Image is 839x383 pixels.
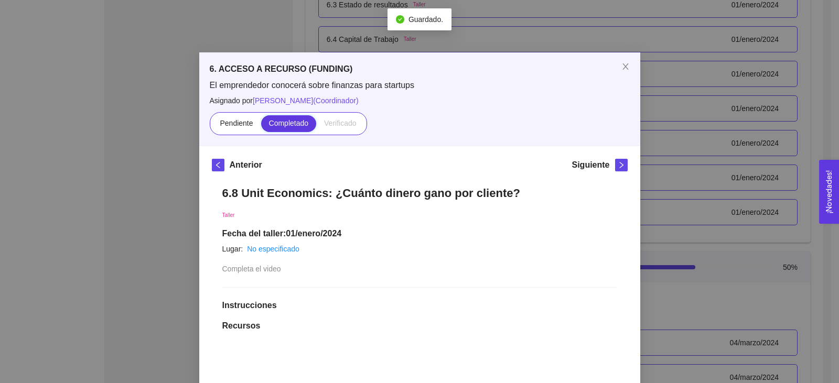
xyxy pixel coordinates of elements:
[222,265,281,273] span: Completa el video
[222,186,617,200] h1: 6.8 Unit Economics: ¿Cuánto dinero gano por cliente?
[247,245,299,253] a: No especificado
[408,15,443,24] span: Guardado.
[222,212,235,218] span: Taller
[230,159,262,171] h5: Anterior
[222,243,243,255] article: Lugar:
[253,96,359,105] span: [PERSON_NAME] ( Coordinador )
[212,159,224,171] button: left
[269,119,309,127] span: Completado
[210,80,630,91] span: El emprendedor conocerá sobre finanzas para startups
[611,52,640,82] button: Close
[212,161,224,169] span: left
[819,160,839,224] button: Open Feedback Widget
[222,228,617,239] h1: Fecha del taller: 01/enero/2024
[220,119,253,127] span: Pendiente
[222,321,617,331] h1: Recursos
[210,95,630,106] span: Asignado por
[396,15,404,24] span: check-circle
[621,62,630,71] span: close
[324,119,356,127] span: Verificado
[572,159,609,171] h5: Siguiente
[615,159,628,171] button: right
[222,300,617,311] h1: Instrucciones
[616,161,627,169] span: right
[210,63,630,75] h5: 6. ACCESO A RECURSO (FUNDING)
